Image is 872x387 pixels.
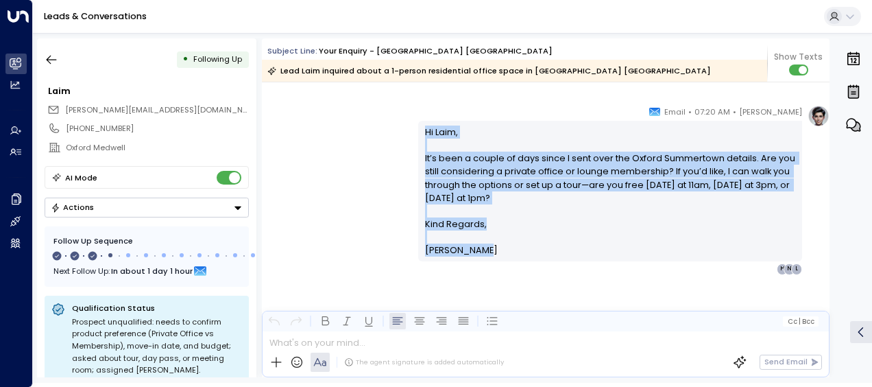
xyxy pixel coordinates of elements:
[45,198,249,218] div: Button group with a nested menu
[777,263,788,274] div: H
[45,198,249,218] button: Actions
[288,313,304,329] button: Redo
[733,105,736,119] span: •
[319,45,553,57] div: Your enquiry - [GEOGRAPHIC_DATA] [GEOGRAPHIC_DATA]
[425,126,796,218] p: Hi Laim, It’s been a couple of days since I sent over the Oxford Summertown details. Are you stil...
[65,104,249,116] span: laima@oxford-medwell.co.uk
[664,105,686,119] span: Email
[799,318,801,325] span: |
[65,104,262,115] span: [PERSON_NAME][EMAIL_ADDRESS][DOMAIN_NAME]
[267,45,317,56] span: Subject Line:
[72,316,242,377] div: Prospect unqualified: needs to confirm product preference (Private Office vs Membership), move-in...
[66,123,248,134] div: [PHONE_NUMBER]
[739,105,802,119] span: [PERSON_NAME]
[788,318,814,325] span: Cc Bcc
[791,263,802,274] div: L
[44,10,147,22] a: Leads & Conversations
[53,263,240,279] div: Next Follow Up:
[66,142,248,154] div: Oxford Medwell
[783,316,819,327] button: Cc|Bcc
[266,313,282,329] button: Undo
[193,54,242,64] span: Following Up
[48,84,248,97] div: Laim
[774,51,823,63] span: Show Texts
[344,357,504,367] div: The agent signature is added automatically
[182,49,189,69] div: •
[694,105,730,119] span: 07:20 AM
[808,105,829,127] img: profile-logo.png
[51,202,94,212] div: Actions
[425,244,498,257] span: [PERSON_NAME]
[267,64,711,78] div: Lead Laim inquired about a 1-person residential office space in [GEOGRAPHIC_DATA] [GEOGRAPHIC_DATA]
[425,218,487,231] span: Kind Regards,
[72,303,242,314] p: Qualification Status
[688,105,692,119] span: •
[111,263,193,279] span: In about 1 day 1 hour
[784,263,795,274] div: N
[53,235,240,247] div: Follow Up Sequence
[65,171,97,185] div: AI Mode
